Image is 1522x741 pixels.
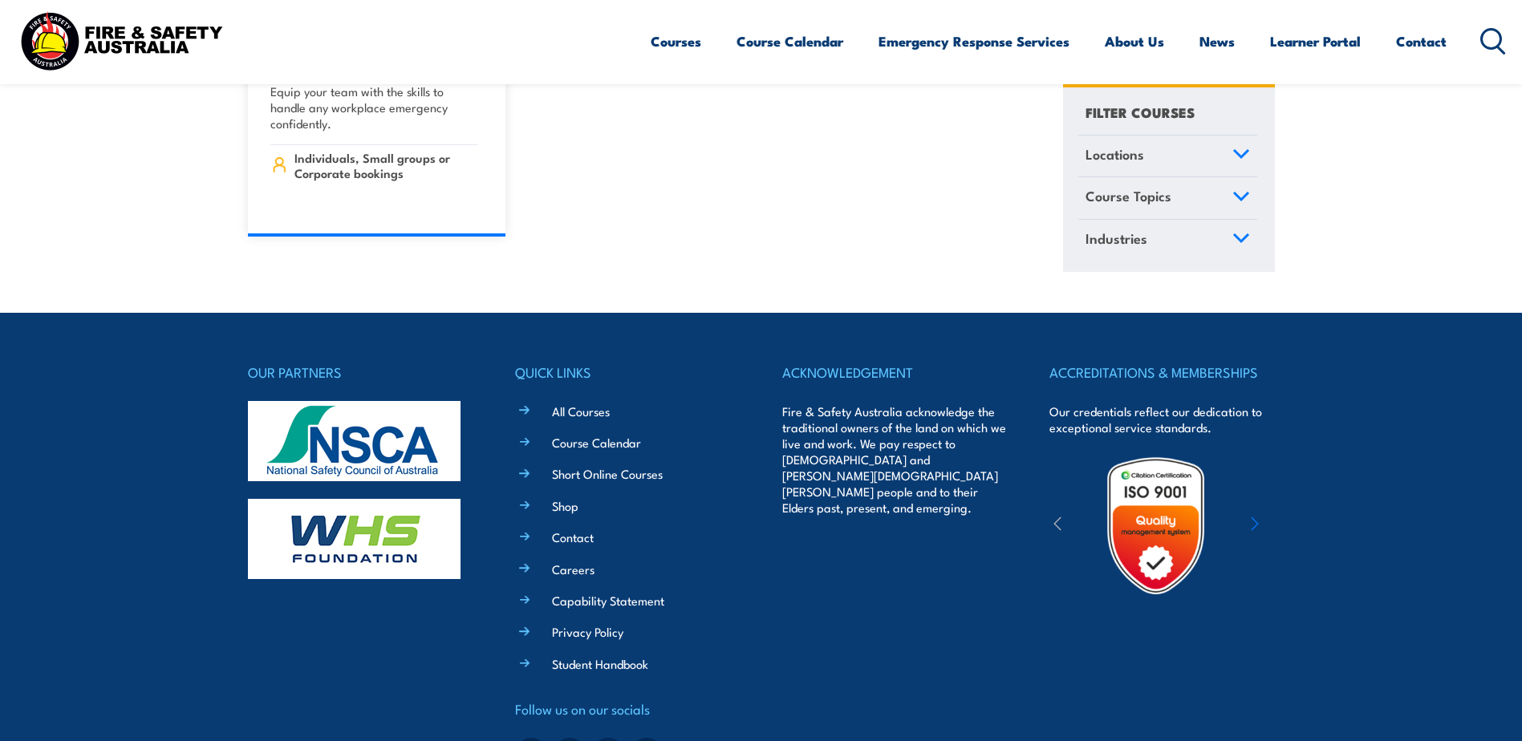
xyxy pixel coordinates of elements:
h4: OUR PARTNERS [248,361,473,383]
a: Course Topics [1078,178,1257,220]
a: Privacy Policy [552,623,623,640]
a: About Us [1105,20,1164,63]
a: Student Handbook [552,655,648,672]
a: Shop [552,497,578,514]
span: Industries [1086,228,1147,249]
a: Industries [1078,220,1257,261]
a: Courses [651,20,701,63]
a: All Courses [552,403,610,419]
span: Course Topics [1086,186,1171,208]
span: Locations [1086,144,1144,165]
img: ewpa-logo [1227,498,1366,553]
span: Individuals, Small groups or Corporate bookings [294,150,478,180]
a: Careers [552,561,595,577]
a: Course Calendar [552,434,641,451]
h4: FILTER COURSES [1086,101,1195,123]
p: Fire & Safety Australia acknowledge the traditional owners of the land on which we live and work.... [782,403,1007,516]
img: whs-logo-footer [248,499,461,579]
a: Emergency Response Services [879,20,1069,63]
h4: QUICK LINKS [515,361,740,383]
a: Learner Portal [1270,20,1361,63]
p: Our credentials reflect our dedication to exceptional service standards. [1049,403,1274,435]
h4: ACKNOWLEDGEMENT [782,361,1007,383]
h4: ACCREDITATIONS & MEMBERSHIPS [1049,361,1274,383]
a: Course Calendar [737,20,843,63]
a: Capability Statement [552,592,664,609]
a: Locations [1078,136,1257,177]
a: Contact [1396,20,1447,63]
a: Contact [552,528,594,545]
a: News [1199,20,1235,63]
h4: Follow us on our socials [515,698,740,720]
img: Untitled design (19) [1086,456,1226,596]
img: nsca-logo-footer [248,401,461,481]
a: Short Online Courses [552,465,663,482]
